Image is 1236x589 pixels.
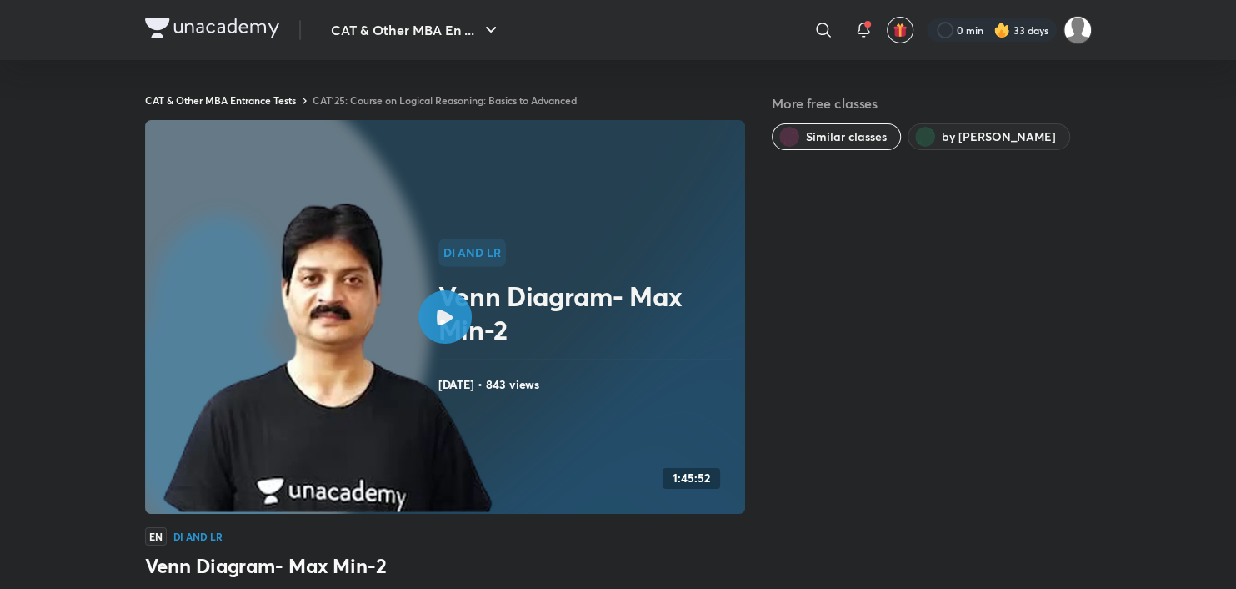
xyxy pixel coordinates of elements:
[173,531,223,541] h4: DI and LR
[887,17,913,43] button: avatar
[893,23,908,38] img: avatar
[145,552,745,579] h3: Venn Diagram- Max Min-2
[438,374,738,395] h4: [DATE] • 843 views
[438,279,738,346] h2: Venn Diagram- Max Min-2
[993,22,1010,38] img: streak
[908,123,1070,150] button: by Lokesh Agarwal
[145,93,296,107] a: CAT & Other MBA Entrance Tests
[806,128,887,145] span: Similar classes
[145,18,279,43] a: Company Logo
[313,93,577,107] a: CAT'25: Course on Logical Reasoning: Basics to Advanced
[673,471,710,486] h4: 1:45:52
[321,13,511,47] button: CAT & Other MBA En ...
[145,18,279,38] img: Company Logo
[772,123,901,150] button: Similar classes
[1063,16,1092,44] img: Abhishek gupta
[145,527,167,546] span: EN
[942,128,1056,145] span: by Lokesh Agarwal
[772,93,1092,113] h5: More free classes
